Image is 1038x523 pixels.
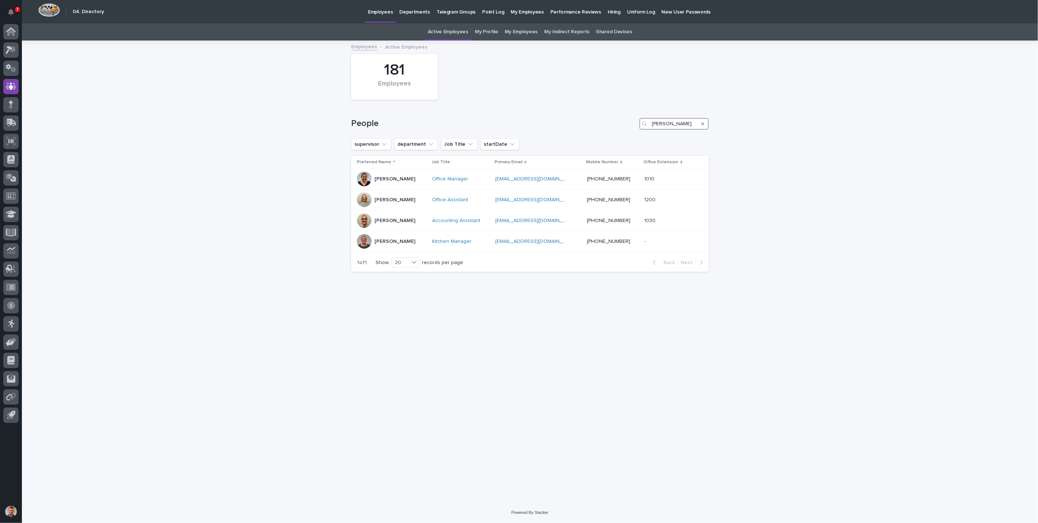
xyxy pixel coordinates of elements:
a: My Indirect Reports [544,23,589,41]
a: My Profile [475,23,498,41]
p: 1 of 1 [351,254,373,272]
p: Show [376,260,389,266]
a: Accounting Assistant [432,218,480,224]
a: [PHONE_NUMBER] [587,218,630,223]
button: Next [678,259,709,266]
div: Notifications7 [9,9,19,20]
p: 1200 [645,195,657,203]
button: supervisor [351,138,391,150]
span: Back [659,260,675,265]
p: [PERSON_NAME] [374,218,415,224]
a: Employees [351,42,377,50]
button: department [394,138,438,150]
p: Mobile Number [586,158,618,166]
div: 181 [364,61,426,79]
a: [PHONE_NUMBER] [587,176,630,182]
a: [EMAIL_ADDRESS][DOMAIN_NAME] [495,239,578,244]
a: Powered By Stacker [511,510,548,515]
button: Back [647,259,678,266]
input: Search [639,118,709,130]
div: 20 [392,259,410,267]
h1: People [351,118,637,129]
span: Next [681,260,697,265]
a: Kitchen Manager [432,238,472,245]
a: My Employees [505,23,538,41]
p: Primary Email [495,158,523,166]
img: Workspace Logo [38,3,60,17]
tr: [PERSON_NAME]Accounting Assistant [EMAIL_ADDRESS][DOMAIN_NAME] [PHONE_NUMBER]10301030 [351,210,709,231]
a: [EMAIL_ADDRESS][DOMAIN_NAME] [495,218,578,223]
p: records per page [422,260,463,266]
p: Job Title [431,158,450,166]
p: Active Employees [385,42,427,50]
a: Shared Devices [596,23,632,41]
p: Preferred Name [357,158,391,166]
a: [PHONE_NUMBER] [587,239,630,244]
p: [PERSON_NAME] [374,238,415,245]
p: 7 [16,7,19,12]
div: Employees [364,80,426,95]
a: Active Employees [428,23,468,41]
p: [PERSON_NAME] [374,176,415,182]
tr: [PERSON_NAME]Kitchen Manager [EMAIL_ADDRESS][DOMAIN_NAME] [PHONE_NUMBER]-- [351,231,709,252]
p: Office Extension [644,158,678,166]
a: [EMAIL_ADDRESS][DOMAIN_NAME] [495,176,578,182]
a: [EMAIL_ADDRESS][DOMAIN_NAME] [495,197,578,202]
button: startDate [480,138,519,150]
h2: 04. Directory [73,9,104,15]
button: Job Title [441,138,477,150]
a: Office Assistant [432,197,468,203]
a: Office Manager [432,176,468,182]
p: [PERSON_NAME] [374,197,415,203]
p: - [645,237,647,245]
p: 1010 [645,175,656,182]
button: Notifications [3,4,19,20]
a: [PHONE_NUMBER] [587,197,630,202]
tr: [PERSON_NAME]Office Manager [EMAIL_ADDRESS][DOMAIN_NAME] [PHONE_NUMBER]10101010 [351,169,709,190]
tr: [PERSON_NAME]Office Assistant [EMAIL_ADDRESS][DOMAIN_NAME] [PHONE_NUMBER]12001200 [351,190,709,210]
button: users-avatar [3,504,19,519]
p: 1030 [645,216,657,224]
